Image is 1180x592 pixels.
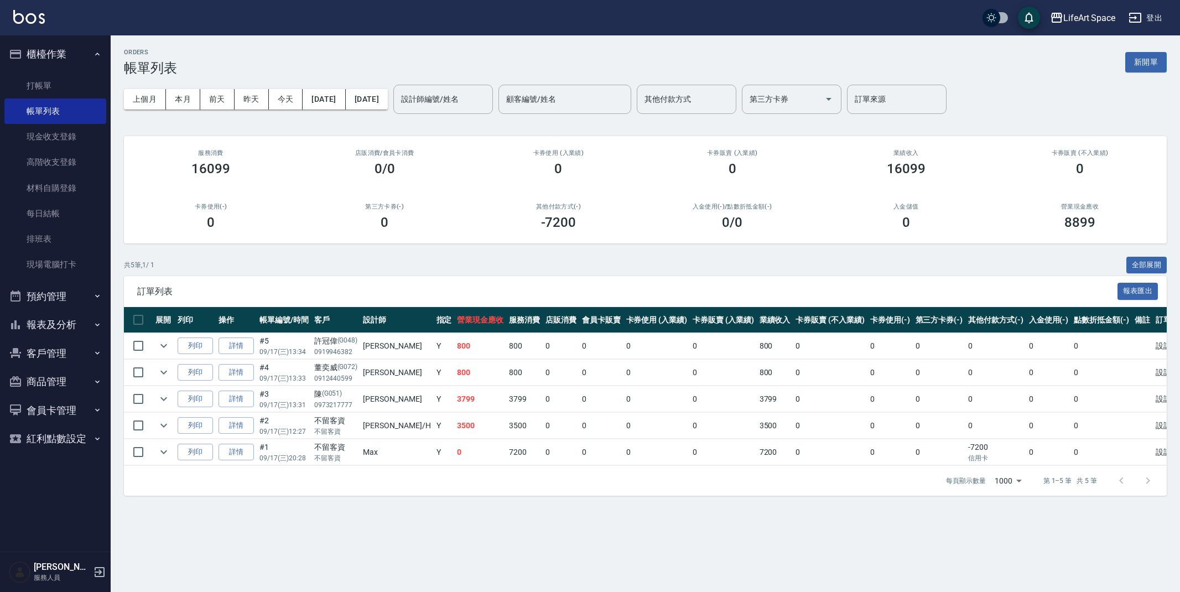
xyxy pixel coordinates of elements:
[793,307,867,333] th: 卡券販賣 (不入業績)
[360,386,433,412] td: [PERSON_NAME]
[337,335,358,347] p: (G048)
[360,360,433,386] td: [PERSON_NAME]
[913,386,966,412] td: 0
[690,307,757,333] th: 卡券販賣 (入業績)
[259,373,309,383] p: 09/17 (三) 13:33
[579,307,623,333] th: 會員卡販賣
[124,89,166,110] button: 上個月
[820,90,838,108] button: Open
[178,337,213,355] button: 列印
[965,439,1026,465] td: -7200
[257,439,311,465] td: #1
[623,333,690,359] td: 0
[968,453,1023,463] p: 信用卡
[902,215,910,230] h3: 0
[913,360,966,386] td: 0
[9,561,31,583] img: Person
[4,252,106,277] a: 現場電腦打卡
[155,417,172,434] button: expand row
[543,439,579,465] td: 0
[579,413,623,439] td: 0
[4,396,106,425] button: 會員卡管理
[219,444,254,461] a: 詳情
[200,89,235,110] button: 前天
[311,203,458,210] h2: 第三方卡券(-)
[867,439,913,465] td: 0
[579,333,623,359] td: 0
[965,333,1026,359] td: 0
[454,307,506,333] th: 營業現金應收
[485,149,632,157] h2: 卡券使用 (入業績)
[690,360,757,386] td: 0
[506,439,543,465] td: 7200
[506,307,543,333] th: 服務消費
[178,417,213,434] button: 列印
[259,453,309,463] p: 09/17 (三) 20:28
[219,337,254,355] a: 詳情
[1026,439,1072,465] td: 0
[360,413,433,439] td: [PERSON_NAME] /H
[4,124,106,149] a: 現金收支登錄
[137,286,1117,297] span: 訂單列表
[4,310,106,339] button: 報表及分析
[4,424,106,453] button: 紅利點數設定
[259,400,309,410] p: 09/17 (三) 13:31
[757,386,793,412] td: 3799
[579,439,623,465] td: 0
[434,413,455,439] td: Y
[623,413,690,439] td: 0
[793,413,867,439] td: 0
[965,307,1026,333] th: 其他付款方式(-)
[793,360,867,386] td: 0
[314,415,358,427] div: 不留客資
[690,413,757,439] td: 0
[1076,161,1084,176] h3: 0
[360,439,433,465] td: Max
[124,60,177,76] h3: 帳單列表
[623,307,690,333] th: 卡券使用 (入業績)
[965,386,1026,412] td: 0
[137,203,284,210] h2: 卡券使用(-)
[191,161,230,176] h3: 16099
[207,215,215,230] h3: 0
[722,215,742,230] h3: 0 /0
[311,307,361,333] th: 客戶
[1071,413,1132,439] td: 0
[543,386,579,412] td: 0
[1125,56,1167,67] a: 新開單
[454,360,506,386] td: 800
[124,49,177,56] h2: ORDERS
[1063,11,1115,25] div: LifeArt Space
[1026,386,1072,412] td: 0
[314,442,358,453] div: 不留客資
[1117,283,1158,300] button: 報表匯出
[322,388,342,400] p: (G051)
[454,439,506,465] td: 0
[579,386,623,412] td: 0
[913,307,966,333] th: 第三方卡券(-)
[235,89,269,110] button: 昨天
[219,364,254,381] a: 詳情
[337,362,358,373] p: (G072)
[833,149,980,157] h2: 業績收入
[314,362,358,373] div: 董奕威
[454,413,506,439] td: 3500
[166,89,200,110] button: 本月
[757,439,793,465] td: 7200
[690,333,757,359] td: 0
[485,203,632,210] h2: 其他付款方式(-)
[219,417,254,434] a: 詳情
[1071,307,1132,333] th: 點數折抵金額(-)
[314,453,358,463] p: 不留客資
[946,476,986,486] p: 每頁顯示數量
[554,161,562,176] h3: 0
[1046,7,1120,29] button: LifeArt Space
[257,386,311,412] td: #3
[793,386,867,412] td: 0
[913,413,966,439] td: 0
[314,427,358,437] p: 不留客資
[155,364,172,381] button: expand row
[34,562,90,573] h5: [PERSON_NAME]
[1126,257,1167,274] button: 全部展開
[360,307,433,333] th: 設計師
